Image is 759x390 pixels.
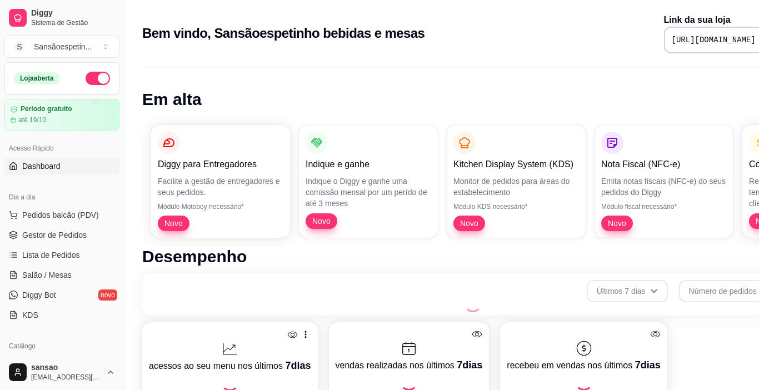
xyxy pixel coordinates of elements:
div: Loja aberta [14,72,60,84]
span: [EMAIL_ADDRESS][DOMAIN_NAME] [31,373,102,382]
h2: Bem vindo, Sansãoespetinho bebidas e mesas [142,24,425,42]
span: sansao [31,363,102,373]
p: Módulo KDS necessário* [453,202,579,211]
button: Pedidos balcão (PDV) [4,206,119,224]
a: Dashboard [4,157,119,175]
span: Lista de Pedidos [22,249,80,261]
p: Indique o Diggy e ganhe uma comissão mensal por um perído de até 3 meses [306,176,431,209]
article: Período gratuito [21,105,72,113]
span: Novo [308,216,335,227]
button: Últimos 7 dias [587,280,668,302]
span: Dashboard [22,161,61,172]
button: Select a team [4,36,119,58]
span: S [14,41,25,52]
p: acessos ao seu menu nos últimos [149,358,311,373]
div: Catálogo [4,337,119,355]
div: Dia a dia [4,188,119,206]
span: Salão / Mesas [22,269,72,281]
button: Diggy para EntregadoresFacilite a gestão de entregadores e seus pedidos.Módulo Motoboy necessário... [151,125,290,238]
span: 7 dias [457,359,482,371]
a: Diggy Botnovo [4,286,119,304]
button: Indique e ganheIndique o Diggy e ganhe uma comissão mensal por um perído de até 3 mesesNovo [299,125,438,238]
p: Emita notas fiscais (NFC-e) do seus pedidos do Diggy [601,176,727,198]
p: Diggy para Entregadores [158,158,283,171]
article: até 19/10 [18,116,46,124]
span: Diggy [31,8,115,18]
p: Módulo Motoboy necessário* [158,202,283,211]
p: Kitchen Display System (KDS) [453,158,579,171]
a: Lista de Pedidos [4,246,119,264]
span: KDS [22,309,38,321]
span: Gestor de Pedidos [22,229,87,241]
span: 7 dias [285,360,311,371]
p: Nota Fiscal (NFC-e) [601,158,727,171]
button: sansao[EMAIL_ADDRESS][DOMAIN_NAME] [4,359,119,386]
p: Monitor de pedidos para áreas do estabelecimento [453,176,579,198]
pre: [URL][DOMAIN_NAME] [672,34,756,46]
span: Novo [603,218,631,229]
a: DiggySistema de Gestão [4,4,119,31]
a: Período gratuitoaté 19/10 [4,99,119,131]
span: Sistema de Gestão [31,18,115,27]
button: Nota Fiscal (NFC-e)Emita notas fiscais (NFC-e) do seus pedidos do DiggyMódulo fiscal necessário*Novo [595,125,733,238]
span: 7 dias [635,359,661,371]
span: Novo [456,218,483,229]
div: Acesso Rápido [4,139,119,157]
div: Loading [464,294,482,312]
a: KDS [4,306,119,324]
div: Sansãoespetin ... [34,41,92,52]
p: Facilite a gestão de entregadores e seus pedidos. [158,176,283,198]
p: Módulo fiscal necessário* [601,202,727,211]
span: Diggy Bot [22,289,56,301]
p: vendas realizadas nos últimos [336,357,483,373]
button: Alterar Status [86,72,110,85]
a: Salão / Mesas [4,266,119,284]
a: Gestor de Pedidos [4,226,119,244]
span: Pedidos balcão (PDV) [22,209,99,221]
button: Kitchen Display System (KDS)Monitor de pedidos para áreas do estabelecimentoMódulo KDS necessário... [447,125,586,238]
p: recebeu em vendas nos últimos [507,357,660,373]
span: Novo [160,218,187,229]
p: Indique e ganhe [306,158,431,171]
